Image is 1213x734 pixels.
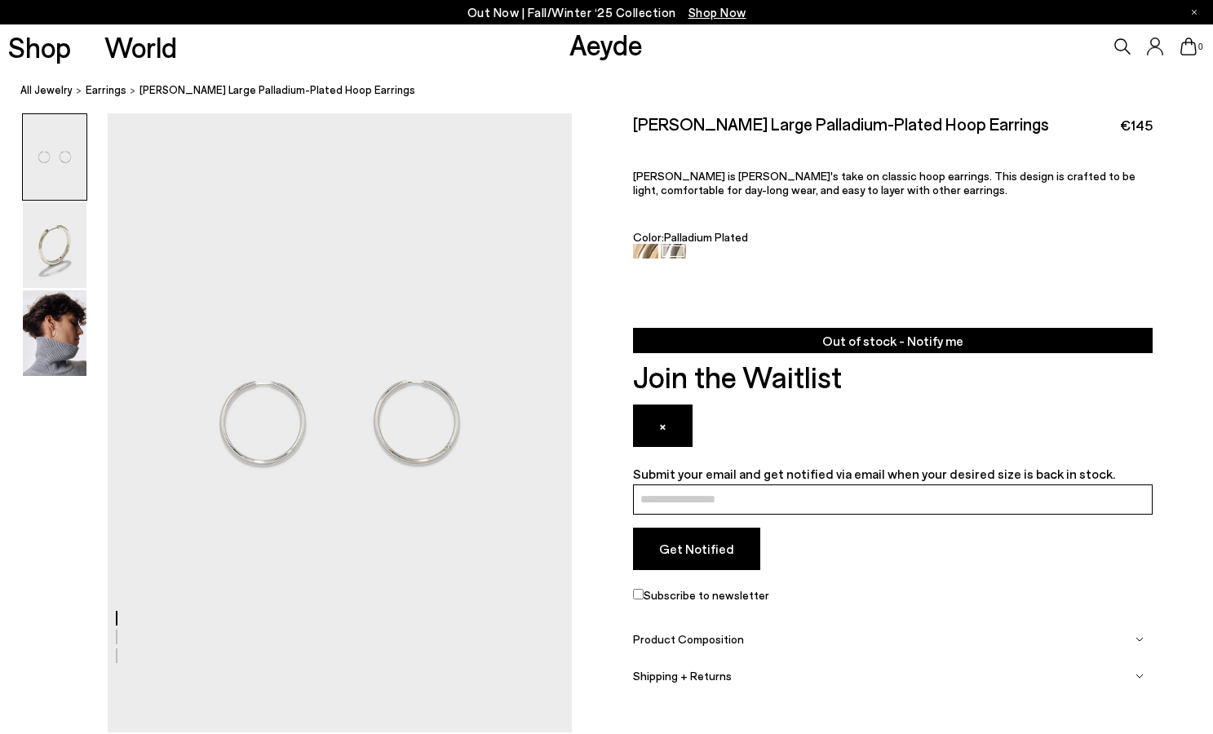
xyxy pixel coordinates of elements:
img: Elona Large Palladium-Plated Hoop Earrings - Image 3 [23,290,86,376]
span: Navigate to /collections/new-in [688,5,746,20]
span: [PERSON_NAME] is [PERSON_NAME]'s take on classic hoop earrings. This design is crafted to be ligh... [633,169,1136,197]
span: Palladium Plated [664,230,748,244]
a: World [104,33,177,61]
span: Product Composition [633,632,744,646]
span: Shipping + Returns [633,669,732,683]
nav: breadcrumb [20,69,1213,113]
button: Out of stock - Notify me [633,328,1153,353]
img: svg%3E [1136,672,1144,680]
button: Get Notified [633,528,760,570]
h2: [PERSON_NAME] Large Palladium-Plated Hoop Earrings [633,113,1049,134]
span: [PERSON_NAME] Large Palladium-Plated Hoop Earrings [139,82,415,99]
span: earrings [86,83,126,96]
a: earrings [86,82,126,99]
a: Shop [8,33,71,61]
a: All Jewelry [20,82,73,99]
button: × [633,405,693,447]
p: Submit your email and get notified via email when your desired size is back in stock. [633,463,1153,484]
img: svg%3E [1136,635,1144,643]
label: Subscribe to newsletter [633,586,1153,612]
h2: Join the Waitlist [633,356,1153,398]
div: Color: [633,230,1153,244]
span: 0 [1197,42,1205,51]
a: Aeyde [569,27,643,61]
img: Elona Large Palladium-Plated Hoop Earrings - Image 2 [23,202,86,288]
p: Out Now | Fall/Winter ‘25 Collection [467,2,746,23]
span: €145 [1120,115,1153,135]
input: Subscribe to newsletter [633,589,644,599]
img: Elona Large Palladium-Plated Hoop Earrings - Image 1 [23,114,86,200]
a: 0 [1180,38,1197,55]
